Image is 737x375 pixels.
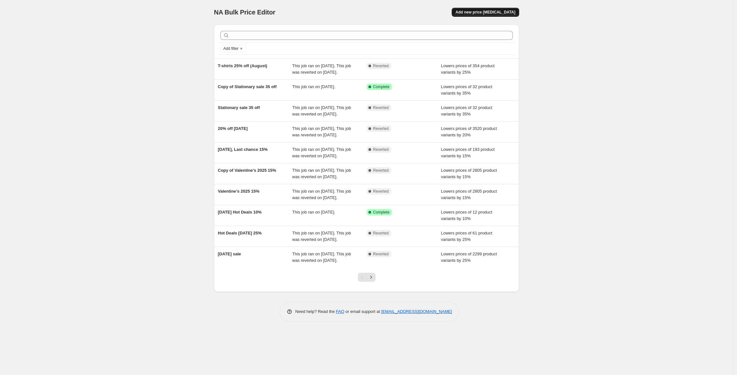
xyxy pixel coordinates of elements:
span: Reverted [373,231,389,236]
span: Add filter [223,46,238,51]
span: [DATE] Hot Deals 10% [218,210,262,215]
span: This job ran on [DATE]. This job was reverted on [DATE]. [292,147,351,158]
span: Valentine’s 2025 15% [218,189,260,194]
span: This job ran on [DATE]. This job was reverted on [DATE]. [292,63,351,75]
span: This job ran on [DATE]. This job was reverted on [DATE]. [292,126,351,137]
span: Reverted [373,63,389,69]
span: Reverted [373,252,389,257]
a: [EMAIL_ADDRESS][DOMAIN_NAME] [381,309,452,314]
span: Lowers prices of 32 product variants by 35% [441,105,493,116]
span: NA Bulk Price Editor [214,9,275,16]
button: Add filter [220,45,246,52]
span: Lowers prices of 193 product variants by 15% [441,147,495,158]
span: This job ran on [DATE]. This job was reverted on [DATE]. [292,105,351,116]
span: Reverted [373,168,389,173]
span: Lowers prices of 2299 product variants by 25% [441,252,497,263]
span: Lowers prices of 32 product variants by 35% [441,84,493,96]
span: Hot Deals [DATE] 25% [218,231,262,235]
span: This job ran on [DATE]. [292,210,335,215]
span: This job ran on [DATE]. This job was reverted on [DATE]. [292,168,351,179]
span: This job ran on [DATE]. This job was reverted on [DATE]. [292,231,351,242]
span: Lowers prices of 354 product variants by 25% [441,63,495,75]
span: This job ran on [DATE]. This job was reverted on [DATE]. [292,252,351,263]
span: Lowers prices of 2805 product variants by 15% [441,189,497,200]
a: FAQ [336,309,344,314]
span: Lowers prices of 2805 product variants by 15% [441,168,497,179]
span: This job ran on [DATE]. [292,84,335,89]
span: Copy of Valentine’s 2025 15% [218,168,276,173]
span: Reverted [373,105,389,110]
span: Need help? Read the [295,309,336,314]
span: Complete [373,210,389,215]
span: Add new price [MEDICAL_DATA] [456,10,515,15]
button: Add new price [MEDICAL_DATA] [452,8,519,17]
span: Stationary sale 35 off [218,105,260,110]
span: Complete [373,84,389,89]
span: Reverted [373,147,389,152]
span: [DATE] sale [218,252,241,256]
span: [DATE], Last chance 15% [218,147,268,152]
span: Reverted [373,189,389,194]
button: Next [367,273,376,282]
span: 20% off [DATE] [218,126,248,131]
span: Lowers prices of 3520 product variants by 20% [441,126,497,137]
span: T-shirts 25% off (August) [218,63,267,68]
span: Reverted [373,126,389,131]
span: Copy of Stationary sale 35 off [218,84,277,89]
span: Lowers prices of 12 product variants by 10% [441,210,493,221]
span: or email support at [344,309,381,314]
span: This job ran on [DATE]. This job was reverted on [DATE]. [292,189,351,200]
span: Lowers prices of 61 product variants by 25% [441,231,493,242]
nav: Pagination [358,273,376,282]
